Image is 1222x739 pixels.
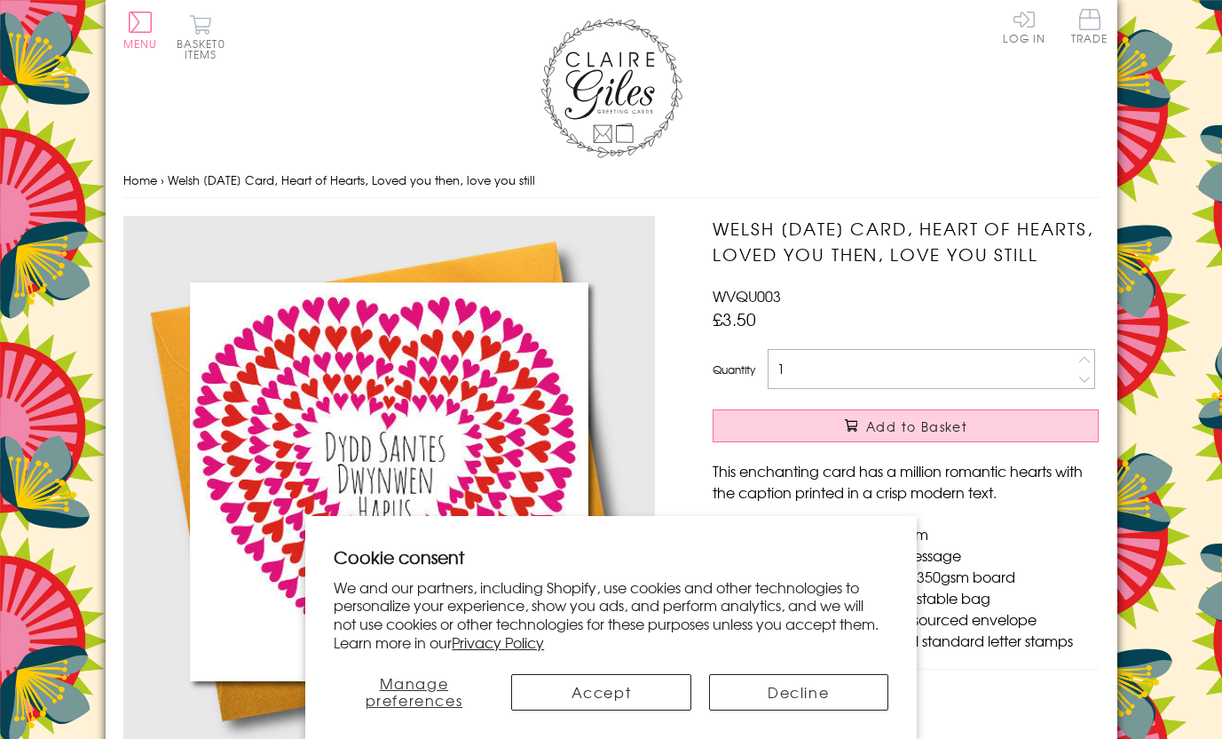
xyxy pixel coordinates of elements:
[452,632,544,653] a: Privacy Policy
[334,674,493,711] button: Manage preferences
[866,417,967,435] span: Add to Basket
[177,14,225,60] button: Basket0 items
[161,171,164,188] span: ›
[123,163,1100,199] nav: breadcrumbs
[709,674,888,711] button: Decline
[540,18,682,158] img: Claire Giles Greetings Cards
[1071,9,1108,47] a: Trade
[713,362,755,377] label: Quantity
[713,306,756,331] span: £3.50
[511,674,690,711] button: Accept
[185,36,225,62] span: 0 items
[713,460,1099,503] p: This enchanting card has a million romantic hearts with the caption printed in a crisp modern text.
[366,672,463,711] span: Manage preferences
[123,171,157,188] a: Home
[713,409,1099,442] button: Add to Basket
[334,544,888,569] h2: Cookie consent
[1003,9,1045,44] a: Log In
[123,36,158,52] span: Menu
[168,171,535,188] span: Welsh [DATE] Card, Heart of Hearts, Loved you then, love you still
[1071,9,1108,44] span: Trade
[334,578,888,652] p: We and our partners, including Shopify, use cookies and other technologies to personalize your ex...
[713,216,1099,267] h1: Welsh [DATE] Card, Heart of Hearts, Loved you then, love you still
[713,285,781,306] span: WVQU003
[123,12,158,49] button: Menu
